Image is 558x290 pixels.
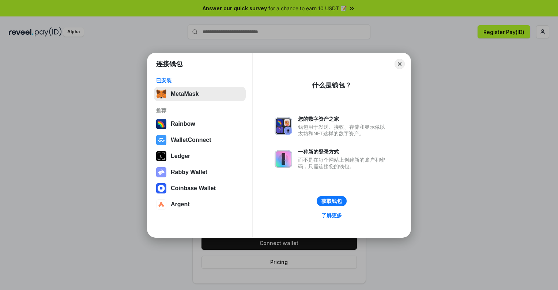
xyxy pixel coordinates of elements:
button: Rainbow [154,117,246,131]
img: svg+xml,%3Csvg%20width%3D%2228%22%20height%3D%2228%22%20viewBox%3D%220%200%2028%2028%22%20fill%3D... [156,135,166,145]
div: 了解更多 [321,212,342,219]
div: Rabby Wallet [171,169,207,176]
img: svg+xml,%3Csvg%20width%3D%2228%22%20height%3D%2228%22%20viewBox%3D%220%200%2028%2028%22%20fill%3D... [156,183,166,193]
div: Coinbase Wallet [171,185,216,192]
div: 而不是在每个网站上创建新的账户和密码，只需连接您的钱包。 [298,157,389,170]
img: svg+xml,%3Csvg%20xmlns%3D%22http%3A%2F%2Fwww.w3.org%2F2000%2Fsvg%22%20fill%3D%22none%22%20viewBox... [275,117,292,135]
button: WalletConnect [154,133,246,147]
div: MetaMask [171,91,199,97]
h1: 连接钱包 [156,60,182,68]
button: 获取钱包 [317,196,347,206]
button: Coinbase Wallet [154,181,246,196]
button: MetaMask [154,87,246,101]
button: Ledger [154,149,246,163]
img: svg+xml,%3Csvg%20xmlns%3D%22http%3A%2F%2Fwww.w3.org%2F2000%2Fsvg%22%20fill%3D%22none%22%20viewBox... [275,150,292,168]
div: 推荐 [156,107,244,114]
div: WalletConnect [171,137,211,143]
div: 获取钱包 [321,198,342,204]
img: svg+xml,%3Csvg%20fill%3D%22none%22%20height%3D%2233%22%20viewBox%3D%220%200%2035%2033%22%20width%... [156,89,166,99]
button: Rabby Wallet [154,165,246,180]
div: Argent [171,201,190,208]
div: Rainbow [171,121,195,127]
a: 了解更多 [317,211,346,220]
button: Close [395,59,405,69]
img: svg+xml,%3Csvg%20xmlns%3D%22http%3A%2F%2Fwww.w3.org%2F2000%2Fsvg%22%20width%3D%2228%22%20height%3... [156,151,166,161]
div: 已安装 [156,77,244,84]
div: 钱包用于发送、接收、存储和显示像以太坊和NFT这样的数字资产。 [298,124,389,137]
img: svg+xml,%3Csvg%20width%3D%22120%22%20height%3D%22120%22%20viewBox%3D%220%200%20120%20120%22%20fil... [156,119,166,129]
img: svg+xml,%3Csvg%20xmlns%3D%22http%3A%2F%2Fwww.w3.org%2F2000%2Fsvg%22%20fill%3D%22none%22%20viewBox... [156,167,166,177]
button: Argent [154,197,246,212]
img: svg+xml,%3Csvg%20width%3D%2228%22%20height%3D%2228%22%20viewBox%3D%220%200%2028%2028%22%20fill%3D... [156,199,166,210]
div: 您的数字资产之家 [298,116,389,122]
div: Ledger [171,153,190,159]
div: 一种新的登录方式 [298,148,389,155]
div: 什么是钱包？ [312,81,351,90]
